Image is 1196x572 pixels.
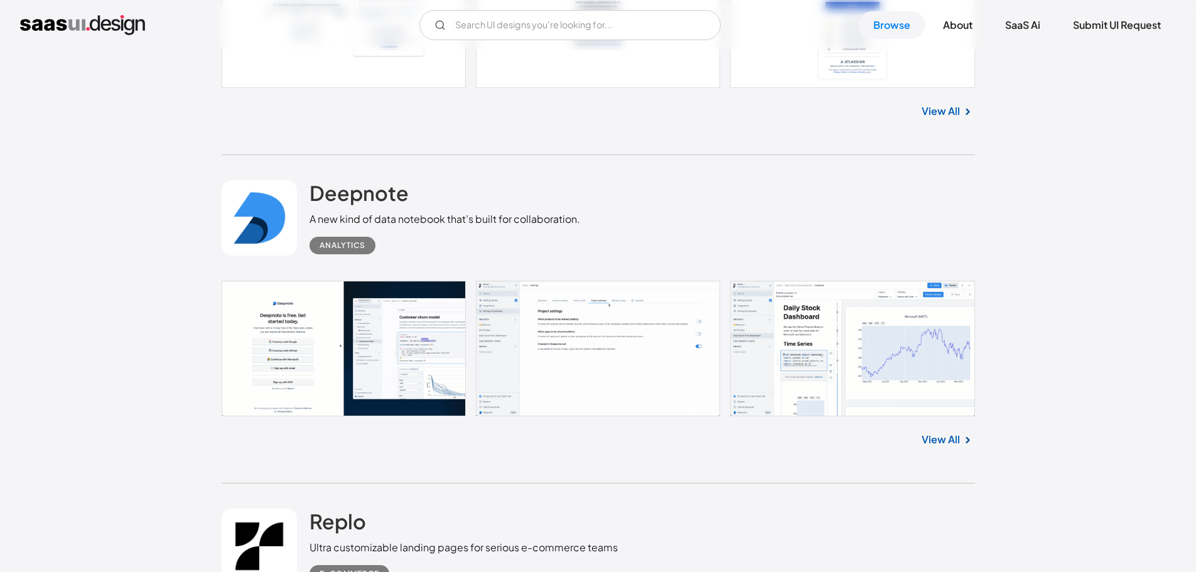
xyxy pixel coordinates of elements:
h2: Replo [310,509,366,534]
a: Replo [310,509,366,540]
div: Analytics [320,238,365,253]
form: Email Form [419,10,721,40]
a: Submit UI Request [1058,11,1176,39]
a: About [928,11,988,39]
a: View All [922,104,960,119]
div: A new kind of data notebook that’s built for collaboration. [310,212,580,227]
input: Search UI designs you're looking for... [419,10,721,40]
h2: Deepnote [310,180,409,205]
a: Browse [858,11,925,39]
a: SaaS Ai [990,11,1055,39]
div: Ultra customizable landing pages for serious e-commerce teams [310,540,618,555]
a: Deepnote [310,180,409,212]
a: View All [922,432,960,447]
a: home [20,15,145,35]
